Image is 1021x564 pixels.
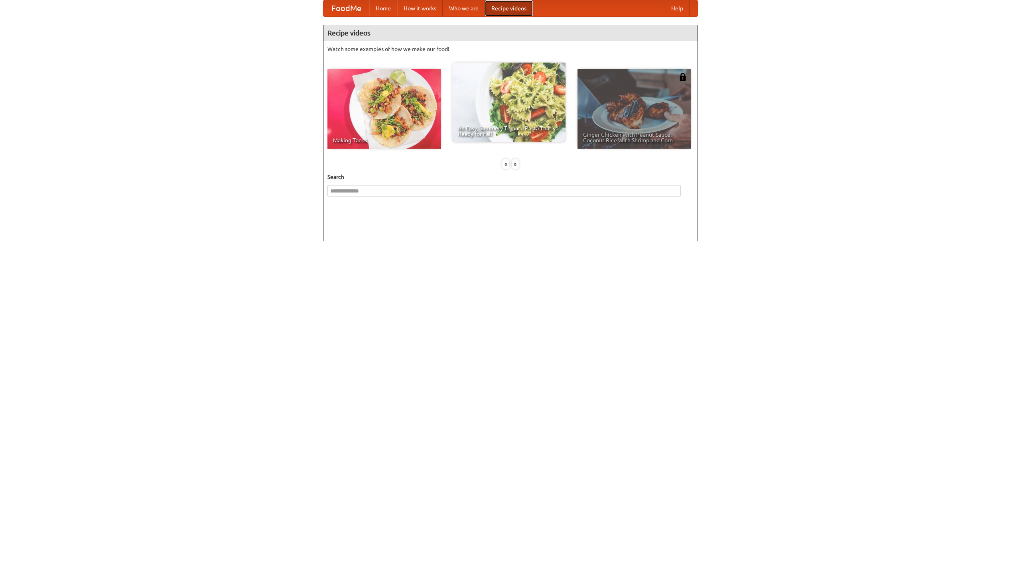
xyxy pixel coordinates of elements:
a: FoodMe [323,0,369,16]
a: Help [665,0,690,16]
p: Watch some examples of how we make our food! [327,45,694,53]
a: Recipe videos [485,0,533,16]
span: Making Tacos [333,138,435,143]
span: An Easy, Summery Tomato Pasta That's Ready for Fall [458,126,560,137]
a: Who we are [443,0,485,16]
a: Making Tacos [327,69,441,149]
h4: Recipe videos [323,25,698,41]
a: Home [369,0,397,16]
a: An Easy, Summery Tomato Pasta That's Ready for Fall [452,63,566,142]
div: » [512,159,519,169]
a: How it works [397,0,443,16]
img: 483408.png [679,73,687,81]
h5: Search [327,173,694,181]
div: « [502,159,509,169]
